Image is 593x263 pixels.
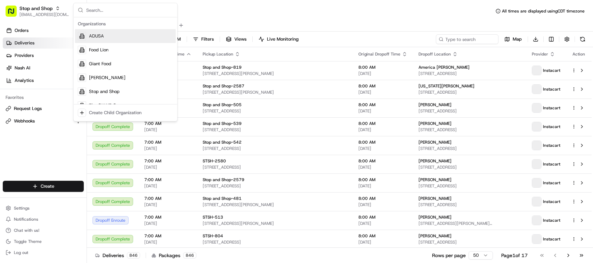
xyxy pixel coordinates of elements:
[203,121,242,126] span: Stop and Shop-539
[419,108,521,114] span: [STREET_ADDRESS]
[95,252,140,259] div: Deliveries
[419,196,452,201] span: [PERSON_NAME]
[14,228,39,233] span: Chat with us!
[419,83,474,89] span: [US_STATE][PERSON_NAME]
[543,180,560,186] span: Instacart
[144,196,192,201] span: 7:00 AM
[144,164,192,170] span: [DATE]
[144,177,192,183] span: 7:00 AM
[419,51,451,57] span: Dropoff Location
[358,83,407,89] span: 8:00 AM
[203,90,347,95] span: [STREET_ADDRESS][PERSON_NAME]
[144,183,192,189] span: [DATE]
[75,19,176,29] div: Organizations
[419,90,521,95] span: [STREET_ADDRESS]
[203,158,226,164] span: STSH-2580
[144,233,192,239] span: 7:00 AM
[74,17,177,121] div: Suggestions
[6,105,73,112] a: Request Logs
[432,252,466,259] p: Rows per page
[89,61,111,67] span: Giant Food
[144,146,192,151] span: [DATE]
[89,47,108,53] span: Food Lion
[358,146,407,151] span: [DATE]
[144,239,192,245] span: [DATE]
[19,12,69,17] button: [EMAIL_ADDRESS][DOMAIN_NAME]
[419,127,521,133] span: [STREET_ADDRESS]
[89,33,104,39] span: ADUSA
[203,221,347,226] span: [STREET_ADDRESS][PERSON_NAME]
[358,177,407,183] span: 8:00 AM
[14,250,28,255] span: Log out
[89,88,120,95] span: Stop and Shop
[358,158,407,164] span: 8:00 AM
[144,158,192,164] span: 7:00 AM
[203,239,347,245] span: [STREET_ADDRESS]
[15,77,34,84] span: Analytics
[203,127,347,133] span: [STREET_ADDRESS]
[3,3,72,19] button: Stop and Shop[EMAIL_ADDRESS][DOMAIN_NAME]
[578,34,587,44] button: Refresh
[41,183,54,189] span: Create
[419,102,452,108] span: [PERSON_NAME]
[419,121,452,126] span: [PERSON_NAME]
[15,40,34,46] span: Deliveries
[15,27,29,34] span: Orders
[203,108,347,114] span: [STREET_ADDRESS]
[14,105,42,112] span: Request Logs
[3,203,84,213] button: Settings
[144,202,192,207] span: [DATE]
[203,177,244,183] span: Stop and Shop-2579
[3,226,84,235] button: Chat with us!
[502,8,585,14] span: All times are displayed using CDT timezone
[358,108,407,114] span: [DATE]
[203,102,242,108] span: Stop and Shop-505
[543,105,560,111] span: Instacart
[203,65,242,70] span: Stop and Shop-819
[127,252,140,258] div: 846
[14,217,38,222] span: Notifications
[419,202,521,207] span: [STREET_ADDRESS]
[419,177,452,183] span: [PERSON_NAME]
[419,183,521,189] span: [STREET_ADDRESS]
[543,218,560,223] span: Instacart
[144,121,192,126] span: 7:00 AM
[201,36,214,42] span: Filters
[571,51,586,57] div: Action
[15,65,30,71] span: Nash AI
[358,196,407,201] span: 8:00 AM
[358,221,407,226] span: [DATE]
[6,118,73,124] a: Webhooks
[543,68,560,73] span: Instacart
[14,205,30,211] span: Settings
[358,51,400,57] span: Original Dropoff Time
[255,34,302,44] button: Live Monitoring
[3,37,87,49] a: Deliveries
[3,248,84,257] button: Log out
[358,214,407,220] span: 8:00 AM
[3,181,84,192] button: Create
[183,252,196,258] div: 846
[3,50,87,61] a: Providers
[358,202,407,207] span: [DATE]
[203,146,347,151] span: [STREET_ADDRESS]
[501,252,528,259] div: Page 1 of 17
[358,65,407,70] span: 8:00 AM
[358,183,407,189] span: [DATE]
[543,124,560,129] span: Instacart
[3,116,84,127] button: Webhooks
[203,83,244,89] span: Stop and Shop-2587
[358,239,407,245] span: [DATE]
[234,36,246,42] span: Views
[3,214,84,224] button: Notifications
[15,52,34,59] span: Providers
[152,252,196,259] div: Packages
[419,164,521,170] span: [STREET_ADDRESS]
[419,139,452,145] span: [PERSON_NAME]
[419,146,521,151] span: [STREET_ADDRESS]
[89,110,141,116] div: Create Child Organization
[3,92,84,103] div: Favorites
[203,139,242,145] span: Stop and Shop-542
[144,214,192,220] span: 7:00 AM
[3,75,87,86] a: Analytics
